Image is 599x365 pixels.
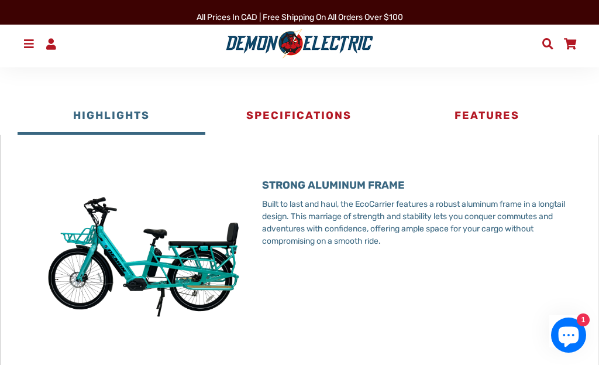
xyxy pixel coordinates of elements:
[205,100,393,135] button: Specifications
[548,318,590,356] inbox-online-store-chat: Shopify online store chat
[262,179,573,192] h3: STRONG ALUMINUM FRAME
[18,100,205,135] button: Highlights
[262,198,573,247] p: Built to last and haul, the EcoCarrier features a robust aluminum frame in a longtail design. Thi...
[393,100,581,135] button: Features
[43,156,245,358] img: R2LECD-min.jpg
[222,29,377,59] img: Demon Electric logo
[197,12,403,22] span: All Prices in CAD | Free shipping on all orders over $100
